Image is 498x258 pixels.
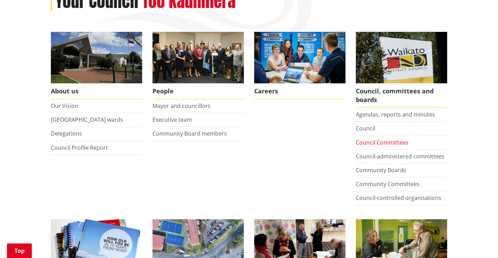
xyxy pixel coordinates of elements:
[254,32,345,83] img: Office staff in meeting - Career page
[356,180,419,188] a: Community Committees
[356,194,441,202] a: Council-controlled organisations
[356,166,406,174] a: Community Boards
[356,32,447,108] a: Waikato-District-Council-sign Council, committees and boards
[254,32,345,99] a: Careers
[153,130,227,137] a: Community Board members
[356,153,444,160] a: Council-administered committees
[153,83,244,99] span: People
[51,130,82,137] a: Delegations
[153,116,192,123] a: Executive team
[356,32,447,83] img: Waikato-District-Council-sign
[51,102,78,110] a: Our Vision
[356,139,408,146] a: Council Committees
[153,102,211,110] a: Mayor and councillors
[254,83,345,99] span: Careers
[153,32,244,99] a: 2022 Council People
[51,116,123,123] a: [GEOGRAPHIC_DATA] wards
[7,243,32,258] a: Top
[51,144,108,151] a: Council Profile Report
[51,32,142,99] a: WDC Building 0015 About us
[51,32,142,83] img: WDC Building 0015
[356,111,435,118] a: Agendas, reports and minutes
[51,83,142,99] span: About us
[153,32,244,83] img: 2022 Council
[466,229,491,254] iframe: Messenger Launcher
[356,83,447,108] span: Council, committees and boards
[356,125,375,132] a: Council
